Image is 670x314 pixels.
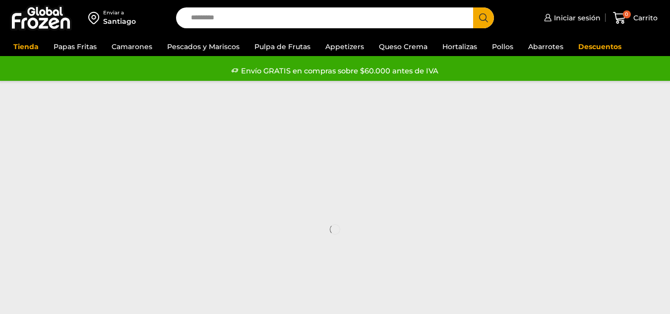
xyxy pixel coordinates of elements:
[573,37,626,56] a: Descuentos
[320,37,369,56] a: Appetizers
[523,37,568,56] a: Abarrotes
[623,10,631,18] span: 0
[88,9,103,26] img: address-field-icon.svg
[374,37,432,56] a: Queso Crema
[551,13,601,23] span: Iniciar sesión
[162,37,244,56] a: Pescados y Mariscos
[8,37,44,56] a: Tienda
[107,37,157,56] a: Camarones
[49,37,102,56] a: Papas Fritas
[631,13,658,23] span: Carrito
[103,9,136,16] div: Enviar a
[610,6,660,30] a: 0 Carrito
[103,16,136,26] div: Santiago
[249,37,315,56] a: Pulpa de Frutas
[473,7,494,28] button: Search button
[542,8,601,28] a: Iniciar sesión
[487,37,518,56] a: Pollos
[437,37,482,56] a: Hortalizas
